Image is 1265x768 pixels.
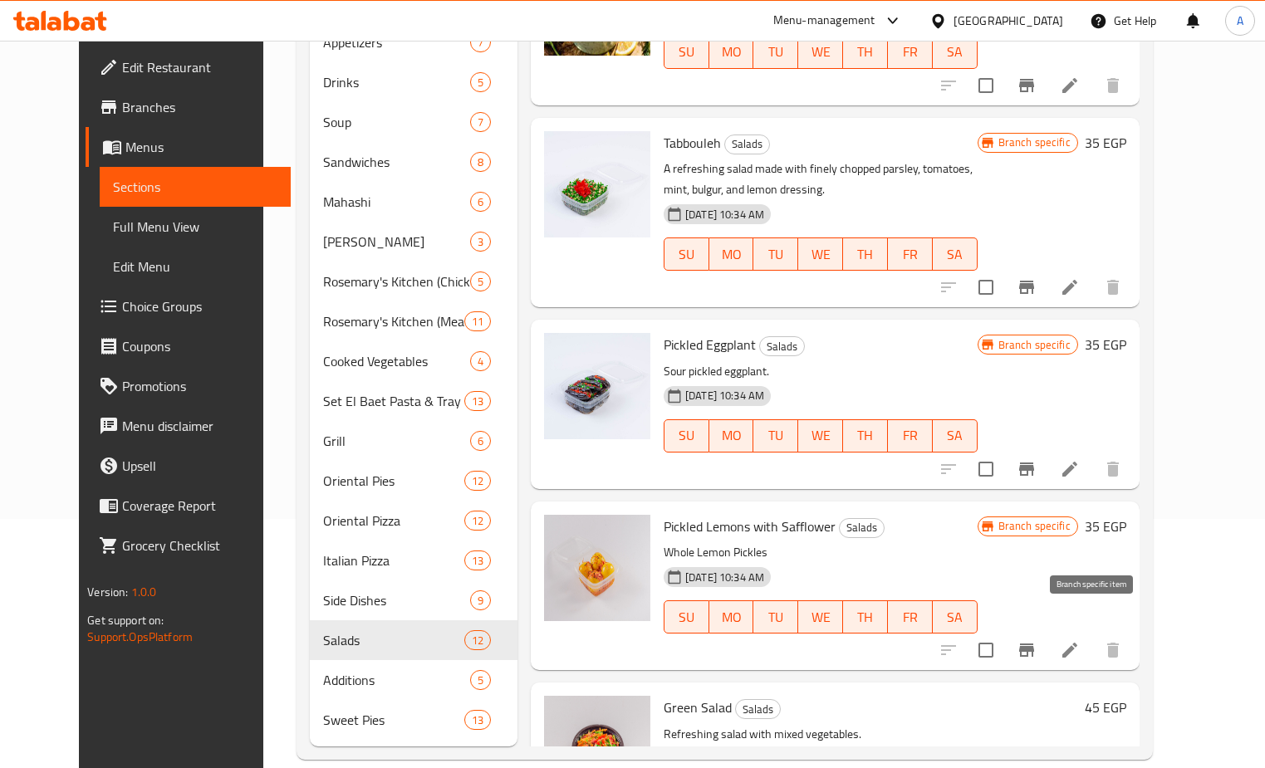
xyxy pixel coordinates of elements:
div: Salads [839,518,885,538]
span: MO [716,40,748,64]
span: Oriental Pizza [323,511,463,531]
span: Menus [125,137,277,157]
p: A refreshing salad made with finely chopped parsley, tomatoes, mint, bulgur, and lemon dressing. [664,159,978,200]
button: MO [709,237,754,271]
span: 9 [471,593,490,609]
span: Tabbouleh [664,130,721,155]
div: Sandwiches [323,152,469,172]
button: SU [664,36,709,69]
p: Refreshing salad with mixed vegetables. [664,724,1078,745]
div: items [470,271,491,291]
span: Cooked Vegetables [323,351,469,371]
div: items [464,550,491,570]
span: [DATE] 10:34 AM [679,570,771,585]
span: Oriental Pies [323,471,463,491]
div: Mahashi6 [310,182,517,222]
span: SA [939,423,971,448]
div: Grill6 [310,421,517,461]
button: Branch-specific-item [1007,267,1047,307]
button: Branch-specific-item [1007,66,1047,105]
button: SA [933,600,978,633]
span: FR [895,423,926,448]
button: WE [798,237,843,271]
div: Drinks5 [310,62,517,102]
span: Coverage Report [122,496,277,516]
span: Grocery Checklist [122,536,277,555]
button: TH [843,237,888,271]
a: Sections [100,167,290,207]
span: Italian Pizza [323,550,463,570]
button: MO [709,419,754,452]
span: FR [895,242,926,267]
span: Select to update [968,270,1003,305]
span: Edit Restaurant [122,57,277,77]
span: SU [671,40,703,64]
div: Soup7 [310,102,517,142]
span: SU [671,605,703,629]
span: 13 [465,553,490,569]
span: 8 [471,154,490,170]
span: Salads [323,630,463,650]
button: delete [1093,449,1133,489]
button: TU [753,419,798,452]
span: Rosemary's Kitchen (Chicken) [323,271,469,291]
div: items [470,670,491,690]
button: FR [888,237,933,271]
h6: 45 EGP [1085,696,1126,719]
span: 3 [471,234,490,250]
div: Set El Baet Pasta & Tray Section13 [310,381,517,421]
span: TU [760,40,792,64]
div: Menu-management [773,11,875,31]
h6: 35 EGP [1085,131,1126,154]
span: 4 [471,354,490,369]
span: Salads [840,518,884,537]
button: delete [1093,66,1133,105]
span: Set El Baet Pasta & Tray Section [323,391,463,411]
a: Edit menu item [1060,459,1080,479]
span: Sections [113,177,277,197]
button: TH [843,419,888,452]
div: Appetizers [323,32,469,52]
button: TU [753,600,798,633]
a: Upsell [86,446,290,486]
span: Promotions [122,376,277,396]
span: Green Salad [664,695,732,720]
div: Cooked Vegetables4 [310,341,517,381]
button: SA [933,237,978,271]
span: Mahashi [323,192,469,212]
img: Pickled Eggplant [544,333,650,439]
button: Branch-specific-item [1007,449,1047,489]
button: FR [888,600,933,633]
span: [PERSON_NAME] [323,232,469,252]
span: SA [939,605,971,629]
span: WE [805,605,836,629]
span: A [1237,12,1243,30]
p: Whole Lemon Pickles [664,542,978,563]
div: Rosemary's Kitchen (Chicken)5 [310,262,517,301]
a: Support.OpsPlatform [87,626,193,648]
span: Soup [323,112,469,132]
div: items [464,710,491,730]
button: SU [664,600,709,633]
span: 5 [471,673,490,688]
div: [GEOGRAPHIC_DATA] [954,12,1063,30]
span: 5 [471,75,490,90]
span: Choice Groups [122,296,277,316]
span: Additions [323,670,469,690]
span: 13 [465,712,490,728]
button: WE [798,600,843,633]
a: Menus [86,127,290,167]
div: Salads12 [310,620,517,660]
span: [DATE] 10:34 AM [679,207,771,223]
a: Coverage Report [86,486,290,526]
button: MO [709,36,754,69]
span: WE [805,423,836,448]
img: Pickled Lemons with Safflower [544,515,650,621]
a: Coupons [86,326,290,366]
span: SU [671,423,703,448]
div: Side Dishes9 [310,580,517,620]
button: SA [933,419,978,452]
